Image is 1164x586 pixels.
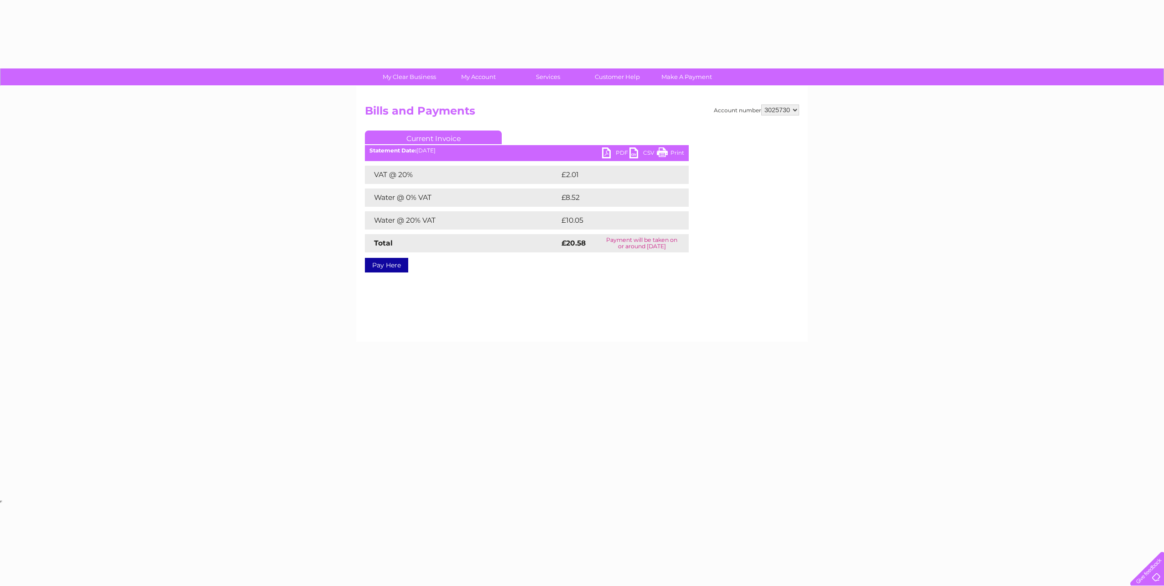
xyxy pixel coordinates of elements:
td: Water @ 20% VAT [365,211,559,230]
strong: £20.58 [561,239,586,247]
td: £8.52 [559,188,667,207]
b: Statement Date: [369,147,416,154]
a: My Clear Business [372,68,447,85]
a: Current Invoice [365,131,502,144]
h2: Bills and Payments [365,105,799,122]
a: CSV [629,147,657,161]
a: Customer Help [580,68,655,85]
div: [DATE] [365,147,689,154]
td: VAT @ 20% [365,166,559,184]
td: £2.01 [559,166,666,184]
a: My Account [441,68,516,85]
a: Make A Payment [649,68,724,85]
td: Payment will be taken on or around [DATE] [595,234,689,252]
td: Water @ 0% VAT [365,188,559,207]
a: Services [510,68,586,85]
div: Account number [714,105,799,115]
a: Print [657,147,684,161]
a: PDF [602,147,629,161]
strong: Total [374,239,393,247]
a: Pay Here [365,258,408,272]
td: £10.05 [559,211,670,230]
